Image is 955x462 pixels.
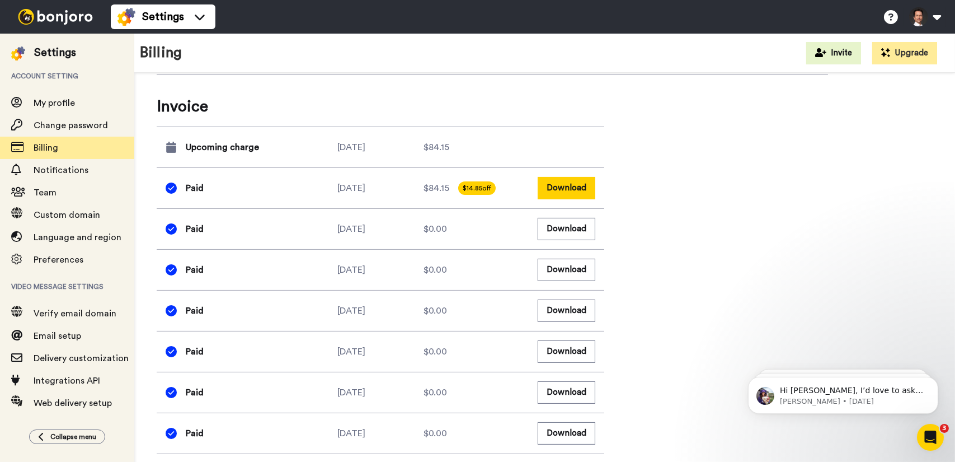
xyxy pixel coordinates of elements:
div: [DATE] [337,141,424,154]
img: settings-colored.svg [11,46,25,60]
div: [DATE] [337,263,424,277]
span: Paid [186,427,204,440]
button: Download [538,422,595,444]
button: Download [538,259,595,281]
div: [DATE] [337,181,424,195]
span: My profile [34,99,75,108]
span: $0.00 [424,304,447,318]
span: Paid [186,222,204,236]
span: Invoice [157,95,604,118]
div: [DATE] [337,222,424,236]
span: Paid [186,304,204,318]
img: settings-colored.svg [117,8,135,26]
button: Invite [806,42,861,64]
span: Hi [PERSON_NAME], I’d love to ask you a quick question: If [PERSON_NAME] could introduce a new fe... [49,32,192,97]
div: [DATE] [337,304,424,318]
span: Collapse menu [50,432,96,441]
span: $0.00 [424,263,447,277]
span: $84.15 [424,181,449,195]
div: [DATE] [337,386,424,399]
button: Upgrade [872,42,937,64]
span: $0.00 [424,386,447,399]
span: Language and region [34,233,121,242]
span: Paid [186,345,204,358]
span: $0.00 [424,222,447,236]
span: Verify email domain [34,309,116,318]
span: Change password [34,121,108,130]
h1: Billing [140,45,182,61]
span: Integrations API [34,376,100,385]
button: Download [538,340,595,362]
span: Web delivery setup [34,399,112,408]
span: $14.85 off [458,181,496,195]
span: Notifications [34,166,88,175]
span: Billing [34,143,58,152]
button: Download [538,381,595,403]
button: Collapse menu [29,430,105,444]
p: Message from Amy, sent 1d ago [49,43,193,53]
span: 3 [940,424,949,433]
button: Download [538,218,595,240]
span: Email setup [34,332,81,340]
span: Team [34,188,57,197]
span: Preferences [34,255,83,264]
button: Download [538,177,595,199]
div: [DATE] [337,427,424,440]
button: Download [538,300,595,321]
div: [DATE] [337,345,424,358]
span: Delivery customization [34,354,129,363]
div: Settings [34,45,76,60]
span: Paid [186,386,204,399]
span: $0.00 [424,345,447,358]
span: Upcoming charge [186,141,259,154]
span: $0.00 [424,427,447,440]
img: bj-logo-header-white.svg [13,9,97,25]
span: Settings [142,9,184,25]
iframe: Intercom live chat [917,424,944,451]
span: Paid [186,181,204,195]
span: Custom domain [34,211,100,220]
iframe: Intercom notifications message [731,353,955,432]
span: Paid [186,263,204,277]
div: $84.15 [424,141,510,154]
